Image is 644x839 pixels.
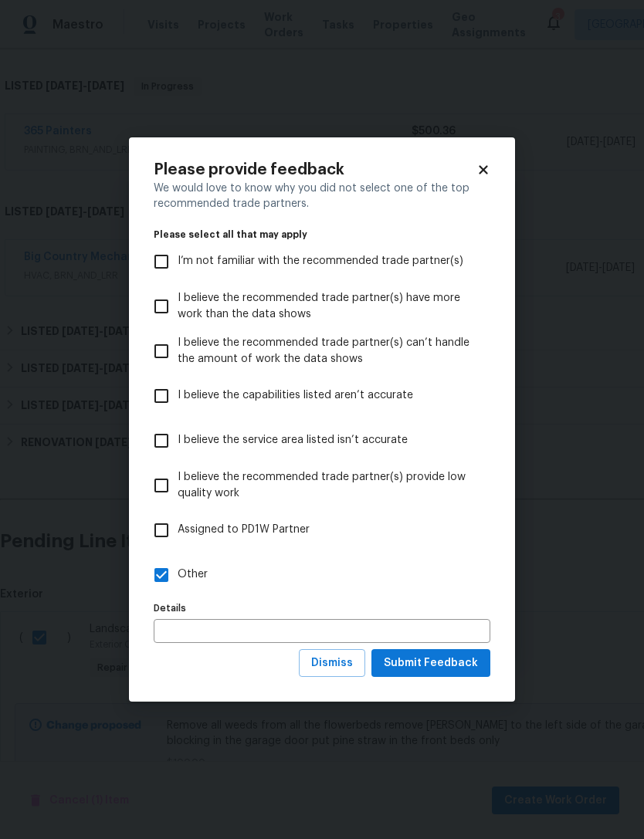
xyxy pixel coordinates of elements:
[384,654,478,673] span: Submit Feedback
[154,162,476,178] h2: Please provide feedback
[178,567,208,583] span: Other
[299,649,365,678] button: Dismiss
[371,649,490,678] button: Submit Feedback
[311,654,353,673] span: Dismiss
[178,335,478,367] span: I believe the recommended trade partner(s) can’t handle the amount of work the data shows
[178,253,463,269] span: I’m not familiar with the recommended trade partner(s)
[154,230,490,239] legend: Please select all that may apply
[154,181,490,211] div: We would love to know why you did not select one of the top recommended trade partners.
[178,522,310,538] span: Assigned to PD1W Partner
[178,469,478,502] span: I believe the recommended trade partner(s) provide low quality work
[178,290,478,323] span: I believe the recommended trade partner(s) have more work than the data shows
[178,387,413,404] span: I believe the capabilities listed aren’t accurate
[178,432,408,448] span: I believe the service area listed isn’t accurate
[154,604,490,613] label: Details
